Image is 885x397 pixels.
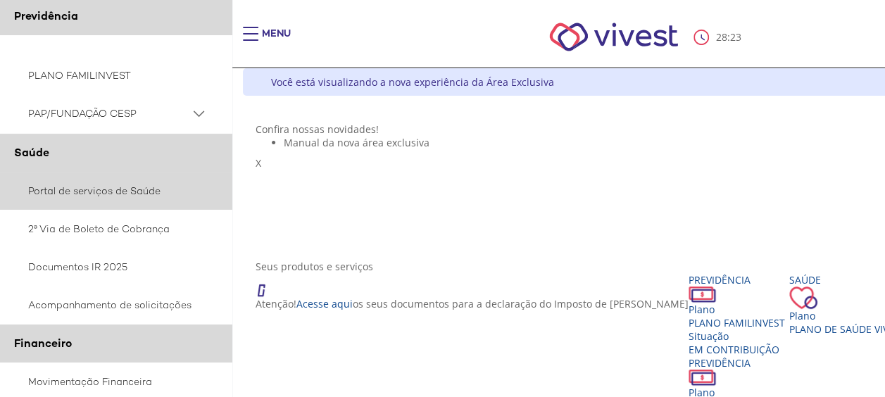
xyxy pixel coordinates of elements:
[716,30,727,44] span: 28
[256,273,280,297] img: ico_atencao.png
[14,336,72,351] span: Financeiro
[693,30,744,45] div: :
[534,7,693,67] img: Vivest
[689,343,779,356] span: EM CONTRIBUIÇÃO
[271,75,554,89] div: Você está visualizando a nova experiência da Área Exclusiva
[256,297,689,310] p: Atenção! os seus documentos para a declaração do Imposto de [PERSON_NAME]
[689,273,789,356] a: Previdência PlanoPLANO FAMILINVEST SituaçãoEM CONTRIBUIÇÃO
[789,286,817,309] img: ico_coracao.png
[689,356,789,370] div: Previdência
[296,297,353,310] a: Acesse aqui
[262,27,291,55] div: Menu
[689,316,785,329] span: PLANO FAMILINVEST
[730,30,741,44] span: 23
[14,145,49,160] span: Saúde
[689,286,716,303] img: ico_dinheiro.png
[284,136,429,149] span: Manual da nova área exclusiva
[28,105,190,122] span: PAP/FUNDAÇÃO CESP
[689,303,789,316] div: Plano
[14,8,78,23] span: Previdência
[689,370,716,386] img: ico_dinheiro.png
[689,329,789,343] div: Situação
[256,156,261,170] span: X
[689,273,789,286] div: Previdência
